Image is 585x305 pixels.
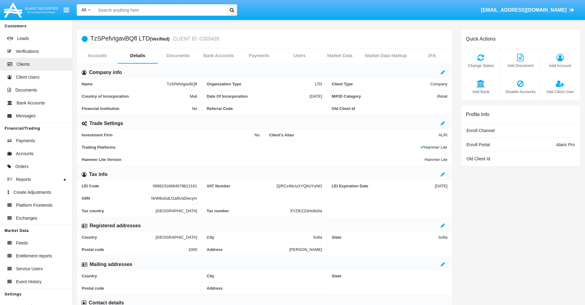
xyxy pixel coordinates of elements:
span: All [81,7,86,12]
span: 1000 [188,247,197,252]
small: CLIENT ID: C005428 [171,37,219,41]
span: Investment Firm [82,133,255,137]
span: VAT Number [207,184,276,188]
span: [PERSON_NAME] [289,247,322,252]
span: Name [82,82,167,86]
span: XYZlKZZdHolto0a [290,209,322,213]
span: LTD [315,82,322,86]
span: Financial Institution [82,106,192,111]
span: City [207,274,322,278]
span: [GEOGRAPHIC_DATA] [156,208,197,213]
span: Orders [15,163,29,170]
span: Enroll Channel [466,128,495,133]
div: (Verified) [150,35,171,42]
span: Alaric Pro [556,142,575,147]
span: MiFID Category [332,94,437,99]
a: Market Data Markup [360,48,411,63]
span: Payments [16,138,35,144]
a: Payments [239,48,279,63]
span: Accounts [16,151,34,157]
span: Postal code [82,247,188,252]
span: Country of Incorporation [82,94,190,99]
span: GIIN [82,196,151,201]
span: [GEOGRAPHIC_DATA] [156,235,197,240]
span: Add Account [544,63,577,68]
span: Old Client Id [466,156,490,161]
span: State [332,274,447,278]
a: Documents [158,48,198,63]
h6: Registered addresses [90,222,141,229]
span: City [207,235,313,240]
h6: Quick Actions [466,36,496,42]
span: Enroll Portal [466,142,490,147]
span: [DATE] [310,94,322,99]
img: Logo image [3,1,59,19]
span: Feeds [16,240,28,246]
span: Sofia [313,235,322,240]
span: Event History [16,279,41,285]
span: Exchanges [16,215,37,221]
span: Tax number [207,209,290,213]
span: Add Client User [544,89,577,95]
span: State [332,235,438,240]
span: Mali [190,94,197,99]
span: NrW8uGdLf1a9UaDwcyrv [151,196,197,201]
span: ZjIRCz48cIzXYQbUYyNO [276,184,322,188]
span: Company [430,82,447,86]
span: Bank Accounts [17,100,45,106]
span: No [192,106,197,111]
span: Hammer Lite Version [82,157,425,162]
span: Disable Accounts [504,89,537,95]
a: 2FA [411,48,452,63]
span: Date Of Incorporation [207,94,310,99]
span: Clients [17,61,30,68]
span: Organization Type [207,82,315,86]
span: Change Status [464,63,497,68]
span: Hammer Lite [425,157,447,162]
span: Reports [16,176,31,183]
span: Create Adjustments [14,189,51,196]
a: [EMAIL_ADDRESS][DOMAIN_NAME] [478,2,577,19]
span: Add Document [504,63,537,68]
span: Client Users [16,74,39,80]
h6: Mailing addresses [90,261,132,268]
h6: Company info [89,69,122,76]
span: Referral Code [207,106,322,111]
a: Bank Accounts [198,48,239,63]
span: TzSPefvIgavBQfl [167,82,197,86]
span: Retail [437,94,447,99]
span: Address [207,286,322,291]
span: Platform Frontends [16,202,53,209]
span: [EMAIL_ADDRESS][DOMAIN_NAME] [481,7,567,13]
span: [DATE] [435,184,447,188]
h6: Tax info [89,171,107,178]
a: Accounts [77,48,118,63]
span: Postal code [82,286,197,291]
span: 09982316684079812191 [153,184,197,188]
span: Sofia [438,235,447,240]
span: Entitlement reports [16,253,52,259]
a: All [77,7,95,13]
span: Add Bank [464,89,497,95]
h6: Profile Info [466,111,489,117]
span: Tax country [82,208,156,213]
a: Details [118,48,158,63]
span: Documents [15,87,37,93]
span: Client Type [332,82,430,86]
span: Client’s Alias [269,133,439,137]
h6: Trade Settings [89,120,123,127]
span: Country [82,235,156,240]
a: Users [279,48,320,63]
span: No [255,133,260,137]
span: Verifications [16,48,39,55]
span: LEI Expiration Date [332,184,435,188]
span: Messages [16,113,36,119]
span: Country [82,274,197,278]
a: Market Data [320,48,360,63]
input: Search [95,4,224,16]
span: Hammer Lite [420,145,447,150]
span: Trading Platforms [82,145,420,150]
span: Old Client Id [332,106,447,111]
span: Service Users [16,266,43,272]
span: Leads [17,35,29,42]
